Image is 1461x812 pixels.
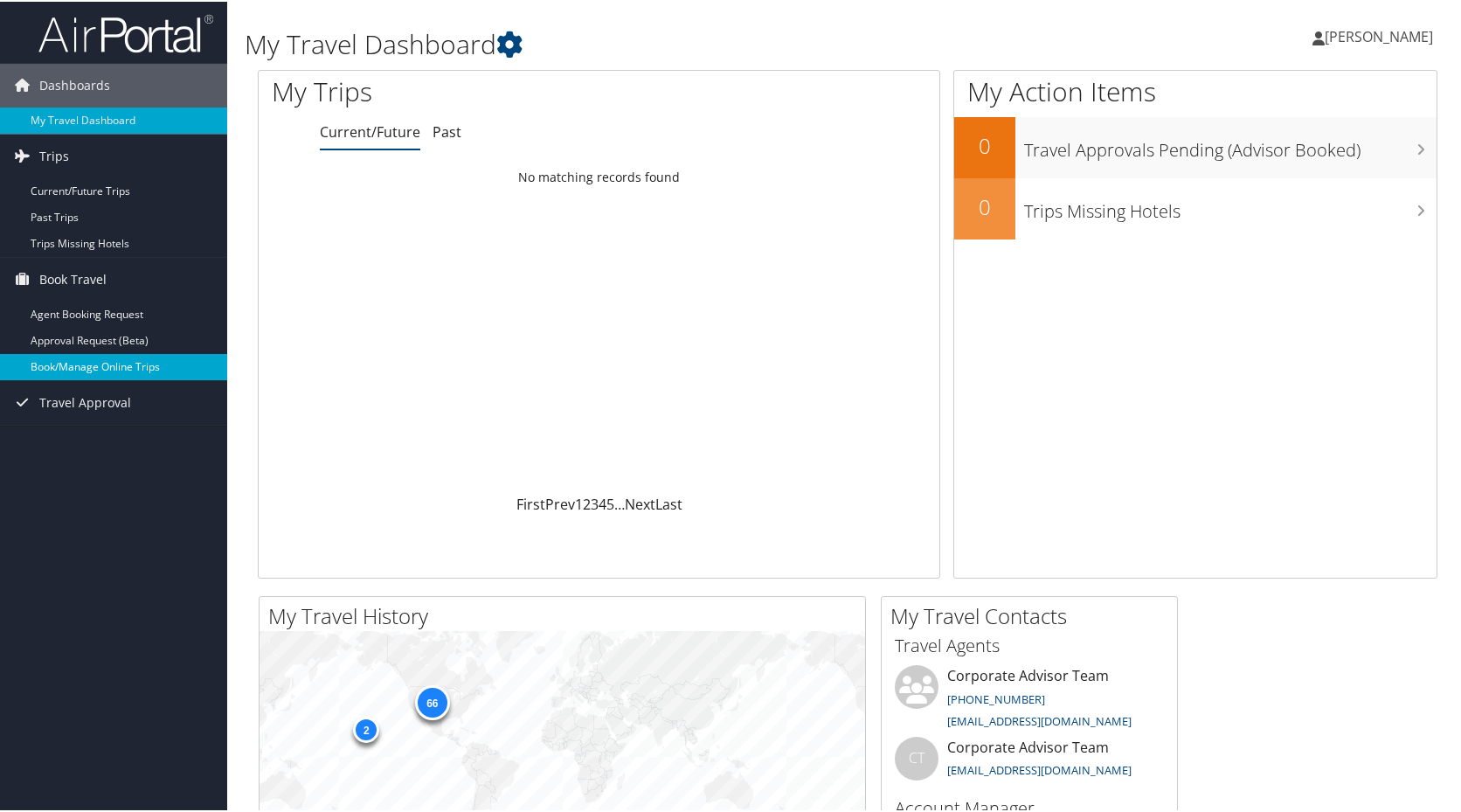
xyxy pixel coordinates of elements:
a: [PERSON_NAME] [1312,9,1451,61]
span: … [614,493,625,512]
li: Corporate Advisor Team [886,663,1173,735]
a: Current/Future [320,121,420,140]
a: 1 [575,493,583,512]
a: 2 [583,493,591,512]
a: Next [625,493,655,512]
a: [EMAIL_ADDRESS][DOMAIN_NAME] [947,711,1132,727]
span: Trips [39,133,69,177]
span: Dashboards [39,62,110,106]
h2: My Travel Contacts [890,600,1177,629]
h2: 0 [954,191,1015,220]
td: No matching records found [259,160,939,191]
a: 4 [599,493,606,512]
a: Prev [545,493,575,512]
span: [PERSON_NAME] [1325,25,1433,45]
h3: Travel Approvals Pending (Advisor Booked) [1024,128,1437,161]
div: 2 [353,715,379,741]
h1: My Travel Dashboard [245,24,1049,61]
img: airportal-logo.png [38,11,213,52]
h2: 0 [954,129,1015,159]
a: Past [433,121,461,140]
h3: Travel Agents [895,632,1164,656]
div: CT [895,735,938,779]
a: Last [655,493,682,512]
a: 0Trips Missing Hotels [954,177,1437,238]
span: Travel Approval [39,379,131,423]
a: [EMAIL_ADDRESS][DOMAIN_NAME] [947,760,1132,776]
a: First [516,493,545,512]
h1: My Trips [272,72,643,108]
div: 66 [414,684,449,718]
a: 3 [591,493,599,512]
a: [PHONE_NUMBER] [947,690,1045,705]
h2: My Travel History [268,600,865,629]
span: Book Travel [39,256,107,300]
h1: My Action Items [954,72,1437,108]
li: Corporate Advisor Team [886,735,1173,792]
a: 0Travel Approvals Pending (Advisor Booked) [954,115,1437,177]
a: 5 [606,493,614,512]
h3: Trips Missing Hotels [1024,189,1437,222]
